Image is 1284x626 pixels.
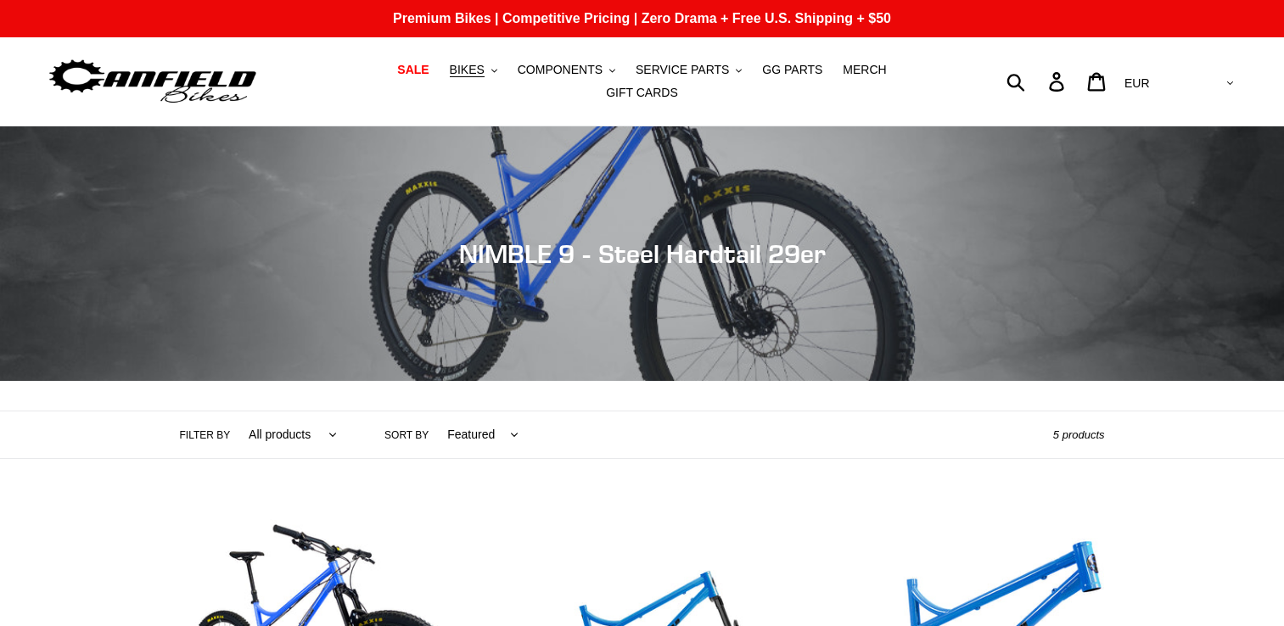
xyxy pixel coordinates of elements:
span: COMPONENTS [518,63,603,77]
label: Sort by [384,428,429,443]
span: NIMBLE 9 - Steel Hardtail 29er [459,238,826,269]
span: SERVICE PARTS [636,63,729,77]
label: Filter by [180,428,231,443]
button: BIKES [441,59,506,81]
span: SALE [397,63,429,77]
a: SALE [389,59,437,81]
span: MERCH [843,63,886,77]
span: 5 products [1053,428,1105,441]
img: Canfield Bikes [47,55,259,109]
a: GIFT CARDS [597,81,687,104]
input: Search [1016,63,1059,100]
span: GG PARTS [762,63,822,77]
span: GIFT CARDS [606,86,678,100]
a: MERCH [834,59,894,81]
a: GG PARTS [754,59,831,81]
button: SERVICE PARTS [627,59,750,81]
button: COMPONENTS [509,59,624,81]
span: BIKES [450,63,485,77]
